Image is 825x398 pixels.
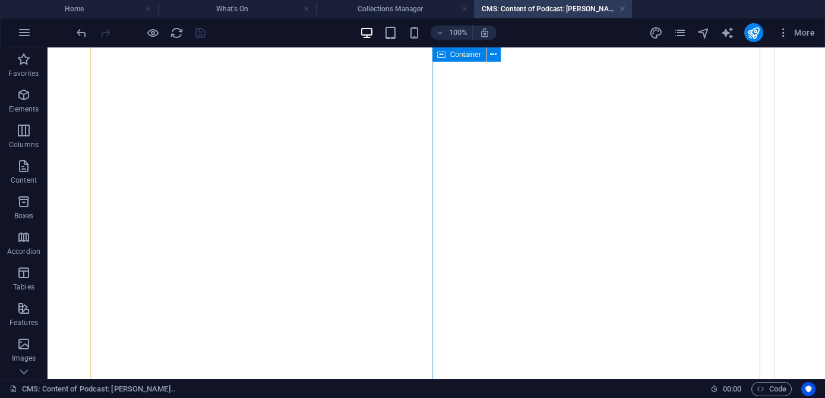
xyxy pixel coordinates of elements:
button: More [773,23,820,42]
i: Undo: Change HTML (Ctrl+Z) [75,26,88,40]
h4: Collections Manager [316,2,474,15]
a: Click to cancel selection. Double-click to open Pages [10,382,176,396]
i: Publish [747,26,760,40]
i: On resize automatically adjust zoom level to fit chosen device. [479,27,490,38]
button: Usercentrics [801,382,815,396]
button: Click here to leave preview mode and continue editing [146,26,160,40]
span: : [731,384,733,393]
p: Elements [9,104,39,114]
p: Tables [13,282,34,292]
button: publish [744,23,763,42]
i: Pages (Ctrl+Alt+S) [673,26,687,40]
p: Accordion [7,247,40,256]
span: Code [757,382,786,396]
p: Favorites [8,69,39,78]
button: Code [751,382,792,396]
p: Images [12,354,36,363]
button: navigator [697,26,711,40]
i: Design (Ctrl+Alt+Y) [649,26,663,40]
h4: What's On [158,2,316,15]
p: Content [11,176,37,185]
h6: 100% [448,26,467,40]
button: undo [74,26,88,40]
p: Boxes [14,211,34,221]
span: More [777,27,815,39]
button: text_generator [720,26,735,40]
p: Features [10,318,38,327]
p: Columns [9,140,39,149]
button: design [649,26,663,40]
h4: CMS: Content of Podcast: [PERSON_NAME].. [474,2,632,15]
button: 100% [431,26,473,40]
span: Container [450,51,481,58]
h6: Session time [710,382,742,396]
i: AI Writer [720,26,734,40]
span: 00 00 [723,382,741,396]
i: Navigator [697,26,710,40]
button: pages [673,26,687,40]
button: reload [169,26,184,40]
